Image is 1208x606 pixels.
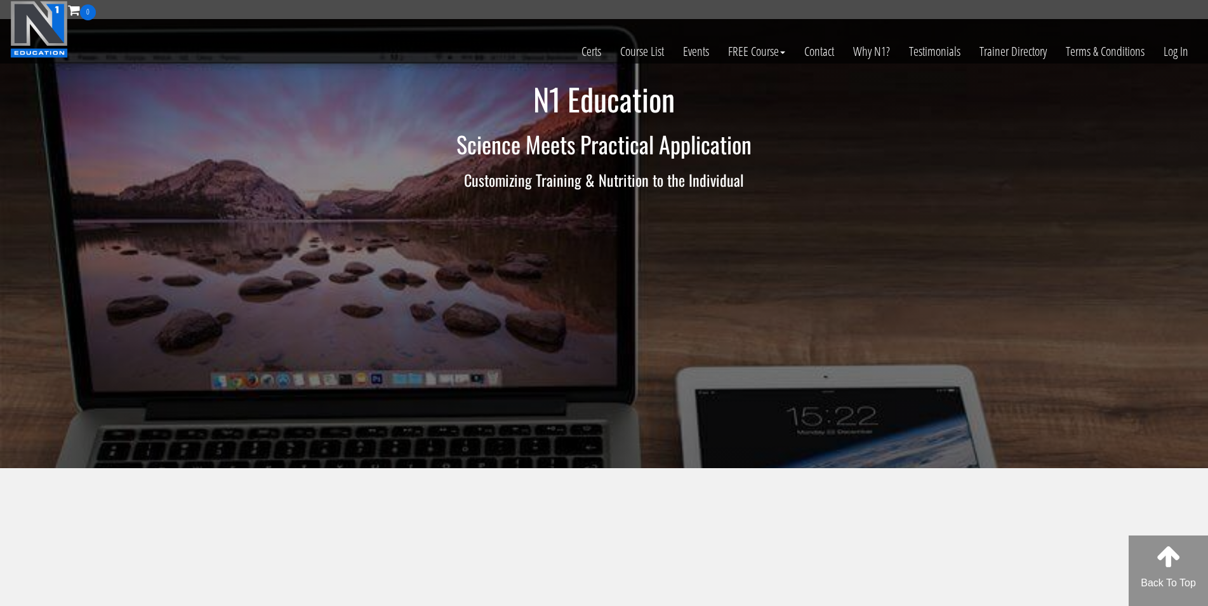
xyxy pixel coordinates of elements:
[844,20,899,83] a: Why N1?
[68,1,96,18] a: 0
[674,20,719,83] a: Events
[970,20,1056,83] a: Trainer Directory
[719,20,795,83] a: FREE Course
[611,20,674,83] a: Course List
[795,20,844,83] a: Contact
[572,20,611,83] a: Certs
[10,1,68,58] img: n1-education
[233,131,976,157] h2: Science Meets Practical Application
[1154,20,1198,83] a: Log In
[899,20,970,83] a: Testimonials
[233,172,976,188] h3: Customizing Training & Nutrition to the Individual
[80,4,96,20] span: 0
[1056,20,1154,83] a: Terms & Conditions
[233,83,976,116] h1: N1 Education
